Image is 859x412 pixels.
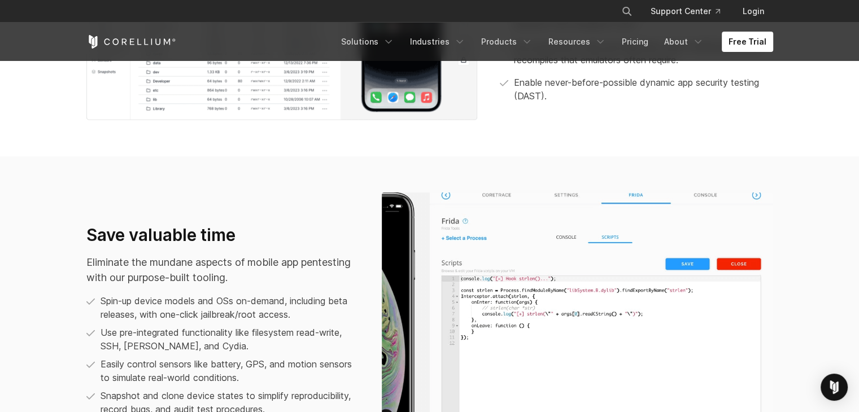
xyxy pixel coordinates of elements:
a: Resources [542,32,613,52]
a: Pricing [615,32,655,52]
p: Eliminate the mundane aspects of mobile app pentesting with our purpose-built tooling. [86,255,359,285]
p: Enable never-before-possible dynamic app security testing (DAST). [514,76,773,103]
a: Support Center [642,1,729,21]
p: Easily control sensors like battery, GPS, and motion sensors to simulate real-world conditions. [101,357,359,384]
h3: Save valuable time [86,225,359,246]
a: Corellium Home [86,35,176,49]
div: Navigation Menu [334,32,773,52]
div: Navigation Menu [608,1,773,21]
a: About [657,32,710,52]
a: Free Trial [722,32,773,52]
div: Open Intercom Messenger [821,374,848,401]
button: Search [617,1,637,21]
a: Solutions [334,32,401,52]
a: Products [474,32,539,52]
p: Use pre-integrated functionality like filesystem read-write, SSH, [PERSON_NAME], and Cydia. [101,326,359,353]
p: Spin-up device models and OSs on-demand, including beta releases, with one-click jailbreak/root a... [101,294,359,321]
a: Industries [403,32,472,52]
a: Login [734,1,773,21]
